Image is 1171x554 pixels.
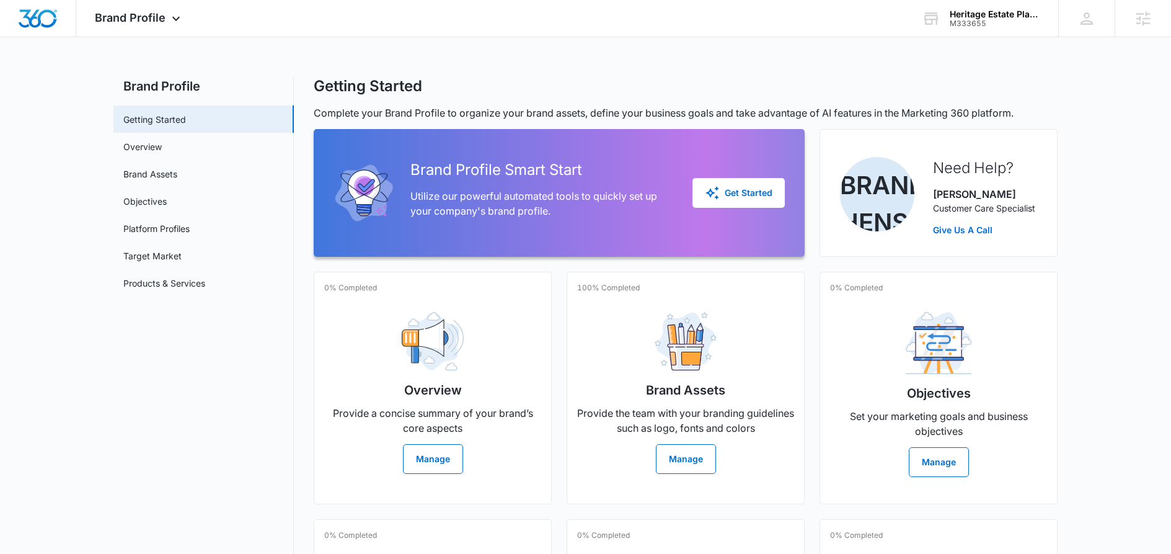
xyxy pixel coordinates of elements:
[324,406,541,436] p: Provide a concise summary of your brand’s core aspects
[403,444,463,474] button: Manage
[830,409,1047,439] p: Set your marketing goals and business objectives
[410,159,673,181] h2: Brand Profile Smart Start
[314,77,422,96] h1: Getting Started
[410,189,673,218] p: Utilize our powerful automated tools to quickly set up your company's brand profile.
[123,277,205,290] a: Products & Services
[324,530,377,541] p: 0% Completed
[646,381,725,400] h2: Brand Assets
[123,249,182,262] a: Target Market
[113,77,294,96] h2: Brand Profile
[933,202,1035,215] p: Customer Care Specialist
[933,187,1035,202] p: [PERSON_NAME]
[933,157,1035,179] h2: Need Help?
[907,384,971,403] h2: Objectives
[314,105,1058,120] p: Complete your Brand Profile to organize your brand assets, define your business goals and take ad...
[123,195,167,208] a: Objectives
[314,272,552,504] a: 0% CompletedOverviewProvide a concise summary of your brand’s core aspectsManage
[909,447,969,477] button: Manage
[950,9,1040,19] div: account name
[324,282,377,293] p: 0% Completed
[577,530,630,541] p: 0% Completed
[830,282,883,293] p: 0% Completed
[820,272,1058,504] a: 0% CompletedObjectivesSet your marketing goals and business objectivesManage
[95,11,166,24] span: Brand Profile
[123,140,162,153] a: Overview
[567,272,805,504] a: 100% CompletedBrand AssetsProvide the team with your branding guidelines such as logo, fonts and ...
[123,168,177,181] a: Brand Assets
[830,530,883,541] p: 0% Completed
[577,406,794,436] p: Provide the team with your branding guidelines such as logo, fonts and colors
[123,222,190,235] a: Platform Profiles
[840,157,914,231] img: Brandon Henson
[705,185,772,200] div: Get Started
[950,19,1040,28] div: account id
[123,113,186,126] a: Getting Started
[933,223,1035,236] a: Give Us A Call
[404,381,462,400] h2: Overview
[577,282,640,293] p: 100% Completed
[692,178,785,208] button: Get Started
[656,444,716,474] button: Manage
